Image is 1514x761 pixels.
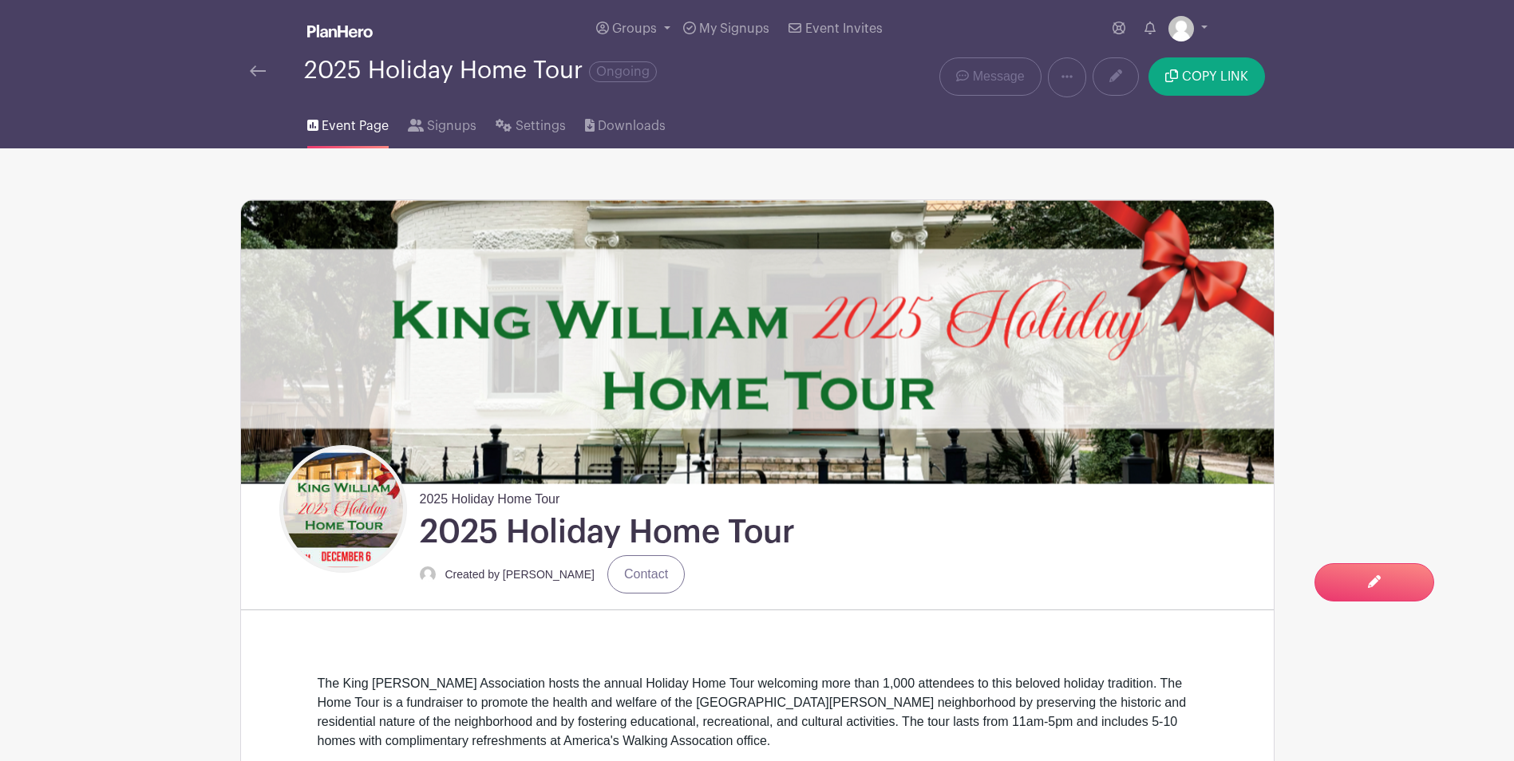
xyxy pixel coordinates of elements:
a: Signups [408,97,476,148]
button: COPY LINK [1148,57,1264,96]
a: Downloads [585,97,666,148]
img: Home%20Tour%20newsletter.jpg [283,449,403,569]
a: Message [939,57,1041,96]
a: Contact [607,555,685,593]
span: Ongoing [589,61,657,82]
img: default-ce2991bfa6775e67f084385cd625a349d9dcbb7a52a09fb2fda1e96e2d18dcdb.png [1168,16,1194,41]
span: Groups [612,22,657,35]
img: back-arrow-29a5d9b10d5bd6ae65dc969a981735edf675c4d7a1fe02e03b50dbd4ba3cdb55.svg [250,65,266,77]
span: My Signups [699,22,769,35]
span: COPY LINK [1182,70,1248,83]
span: Signups [427,116,476,136]
a: Settings [496,97,565,148]
div: 2025 Holiday Home Tour [304,57,657,84]
span: Message [973,67,1025,86]
small: Created by [PERSON_NAME] [445,568,595,581]
span: Settings [516,116,566,136]
span: Event Invites [805,22,883,35]
span: Downloads [598,116,666,136]
img: logo_white-6c42ec7e38ccf1d336a20a19083b03d10ae64f83f12c07503d8b9e83406b4c7d.svg [307,25,373,37]
img: default-ce2991bfa6775e67f084385cd625a349d9dcbb7a52a09fb2fda1e96e2d18dcdb.png [420,566,436,582]
a: Event Page [307,97,389,148]
img: KW%20Home%20Tour%20Banner.png [241,200,1274,483]
span: 2025 Holiday Home Tour [420,483,560,509]
span: Event Page [322,116,389,136]
h1: 2025 Holiday Home Tour [420,512,795,552]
